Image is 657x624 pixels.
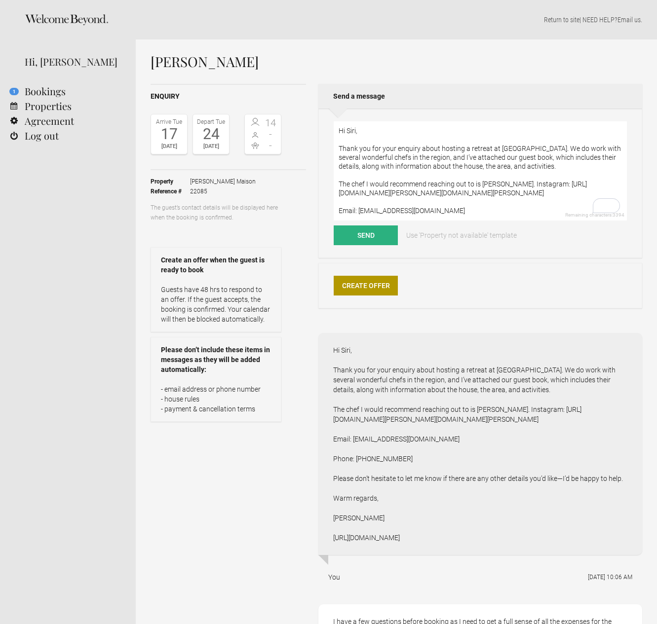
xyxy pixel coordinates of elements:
span: 14 [263,118,279,128]
a: Email us [618,16,641,24]
strong: Create an offer when the guest is ready to book [161,255,271,275]
div: Depart Tue [195,117,227,127]
div: [DATE] [195,142,227,151]
p: Guests have 48 hrs to respond to an offer. If the guest accepts, the booking is confirmed. Your c... [161,285,271,324]
p: - email address or phone number - house rules - payment & cancellation terms [161,384,271,414]
a: Use 'Property not available' template [399,225,524,245]
span: 22085 [190,186,256,196]
strong: Please don’t include these items in messages as they will be added automatically: [161,345,271,374]
div: Hi, [PERSON_NAME] [25,54,121,69]
h2: Enquiry [151,91,306,102]
div: You [328,572,340,582]
flynt-date-display: [DATE] 10:06 AM [588,574,632,581]
a: Create Offer [334,276,398,295]
h1: [PERSON_NAME] [151,54,642,69]
div: 24 [195,127,227,142]
div: Arrive Tue [154,117,185,127]
button: Send [334,225,398,245]
h2: Send a message [318,84,642,109]
span: - [263,129,279,139]
p: The guest’s contact details will be displayed here when the booking is confirmed. [151,203,281,222]
div: [DATE] [154,142,185,151]
strong: Reference # [151,186,190,196]
strong: Property [151,177,190,186]
textarea: To enrich screen reader interactions, please activate Accessibility in Grammarly extension settings [334,121,627,220]
div: 17 [154,127,185,142]
div: Hi Siri, Thank you for your enquiry about hosting a retreat at [GEOGRAPHIC_DATA]. We do work with... [318,333,642,555]
a: Return to site [544,16,580,24]
span: [PERSON_NAME] Maison [190,177,256,186]
span: - [263,141,279,150]
flynt-notification-badge: 1 [9,88,19,95]
p: | NEED HELP? . [151,15,642,25]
